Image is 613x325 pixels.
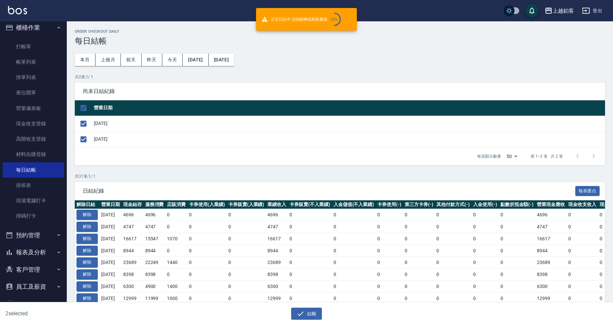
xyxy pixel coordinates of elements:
[435,257,471,269] td: 0
[288,269,332,281] td: 0
[3,85,64,100] a: 座位開單
[288,280,332,292] td: 0
[376,280,403,292] td: 0
[567,200,598,209] th: 現金收支收入
[122,269,144,281] td: 8398
[142,54,162,66] button: 昨天
[435,221,471,233] td: 0
[99,280,122,292] td: [DATE]
[499,209,536,221] td: 0
[331,17,338,22] div: 50 %
[76,222,98,232] button: 解除
[376,200,403,209] th: 卡券使用(-)
[266,221,288,233] td: 4747
[499,233,536,245] td: 0
[144,209,166,221] td: 4696
[531,153,563,159] p: 第 1–2 筆 共 2 筆
[165,221,187,233] td: 0
[144,280,166,292] td: 4900
[567,280,598,292] td: 0
[92,116,605,131] td: [DATE]
[76,281,98,292] button: 解除
[3,178,64,193] a: 排班表
[435,280,471,292] td: 0
[99,200,122,209] th: 營業日期
[567,233,598,245] td: 0
[266,245,288,257] td: 8944
[187,209,227,221] td: 0
[227,292,266,304] td: 0
[75,74,605,80] p: 共 2 筆, 1 / 1
[227,200,266,209] th: 卡券販賣(入業績)
[403,280,435,292] td: 0
[8,6,27,14] img: Logo
[471,292,499,304] td: 0
[376,221,403,233] td: 0
[332,269,376,281] td: 0
[575,186,600,196] button: 報表匯出
[122,280,144,292] td: 6300
[535,269,567,281] td: 8398
[3,295,64,313] button: 商品管理
[144,269,166,281] td: 8398
[535,257,567,269] td: 23689
[227,280,266,292] td: 0
[99,292,122,304] td: [DATE]
[535,200,567,209] th: 營業現金應收
[266,257,288,269] td: 23689
[144,292,166,304] td: 11999
[99,257,122,269] td: [DATE]
[499,221,536,233] td: 0
[3,244,64,261] button: 報表及分析
[288,257,332,269] td: 0
[76,234,98,244] button: 解除
[187,257,227,269] td: 0
[471,200,499,209] th: 入金使用(-)
[535,292,567,304] td: 12999
[187,245,227,257] td: 0
[3,261,64,278] button: 客戶管理
[288,200,332,209] th: 卡券販賣(不入業績)
[261,13,341,26] span: 正在日結中 請勿跳轉或刷新畫面
[499,245,536,257] td: 0
[165,292,187,304] td: 1000
[376,257,403,269] td: 0
[553,7,574,15] div: 上越鉑客
[3,208,64,224] a: 掃碼打卡
[542,4,577,18] button: 上越鉑客
[209,54,234,66] button: [DATE]
[504,147,520,165] div: 50
[122,209,144,221] td: 4696
[165,269,187,281] td: 0
[83,188,575,194] span: 日結紀錄
[376,292,403,304] td: 0
[376,233,403,245] td: 0
[332,233,376,245] td: 0
[435,200,471,209] th: 其他付款方式(-)
[435,269,471,281] td: 0
[435,233,471,245] td: 0
[165,233,187,245] td: 1070
[122,233,144,245] td: 16617
[162,54,183,66] button: 今天
[3,70,64,85] a: 掛單列表
[3,147,64,162] a: 材料自購登錄
[187,280,227,292] td: 0
[471,233,499,245] td: 0
[3,278,64,295] button: 員工及薪資
[3,19,64,36] button: 櫃檯作業
[567,209,598,221] td: 0
[535,245,567,257] td: 8944
[499,269,536,281] td: 0
[332,245,376,257] td: 0
[144,257,166,269] td: 22249
[499,292,536,304] td: 0
[346,15,354,23] button: close
[266,233,288,245] td: 16617
[288,233,332,245] td: 0
[332,280,376,292] td: 0
[403,221,435,233] td: 0
[575,187,600,194] a: 報表匯出
[3,101,64,116] a: 營業儀表板
[477,153,501,159] p: 每頁顯示數量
